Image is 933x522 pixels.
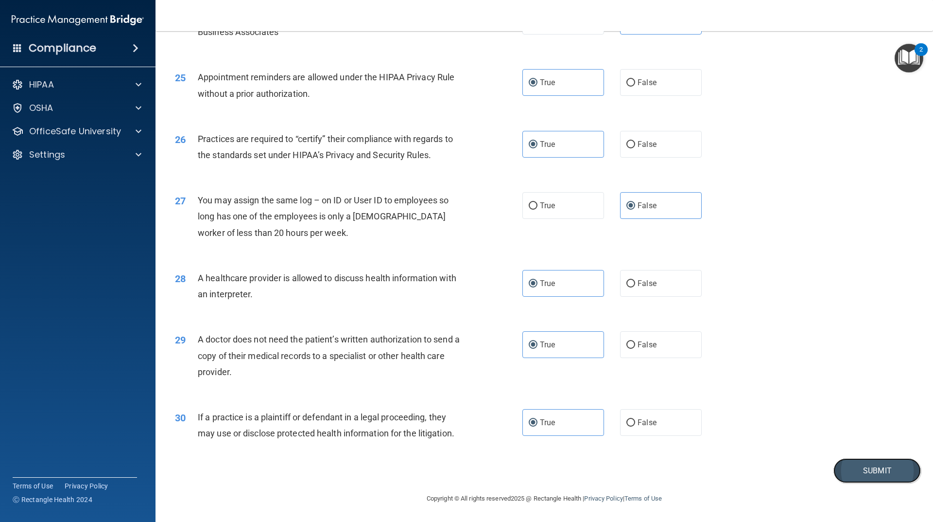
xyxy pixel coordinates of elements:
input: False [626,202,635,210]
span: You may assign the same log – on ID or User ID to employees so long has one of the employees is o... [198,195,449,237]
span: 30 [175,412,186,424]
p: OfficeSafe University [29,126,121,137]
button: Submit [833,458,921,483]
span: Practices are required to “certify” their compliance with regards to the standards set under HIPA... [198,134,453,160]
span: 27 [175,195,186,207]
a: Terms of Use [624,495,662,502]
h4: Compliance [29,41,96,55]
span: True [540,78,555,87]
input: True [529,342,537,349]
iframe: Drift Widget Chat Controller [884,455,921,492]
p: Settings [29,149,65,161]
input: False [626,342,635,349]
span: True [540,340,555,349]
span: Ⓒ Rectangle Health 2024 [13,495,92,504]
button: Open Resource Center, 2 new notifications [895,44,923,72]
input: False [626,79,635,87]
span: 29 [175,334,186,346]
span: 25 [175,72,186,84]
span: False [638,418,657,427]
span: True [540,279,555,288]
span: False [638,140,657,149]
input: True [529,419,537,427]
span: 26 [175,134,186,145]
input: True [529,280,537,288]
input: True [529,79,537,87]
span: False [638,201,657,210]
a: Privacy Policy [584,495,622,502]
input: True [529,141,537,148]
div: Copyright © All rights reserved 2025 @ Rectangle Health | | [367,483,722,514]
input: False [626,141,635,148]
span: A doctor does not need the patient’s written authorization to send a copy of their medical record... [198,334,460,377]
a: Terms of Use [13,481,53,491]
img: PMB logo [12,10,144,30]
span: False [638,279,657,288]
a: Settings [12,149,141,161]
div: 2 [919,50,923,62]
span: If a practice is a plaintiff or defendant in a legal proceeding, they may use or disclose protect... [198,412,454,438]
input: False [626,280,635,288]
a: Privacy Policy [65,481,108,491]
span: True [540,140,555,149]
span: False [638,340,657,349]
input: True [529,202,537,210]
span: True [540,201,555,210]
input: False [626,419,635,427]
p: OSHA [29,102,53,114]
span: Appointment reminders are allowed under the HIPAA Privacy Rule without a prior authorization. [198,72,454,98]
a: OSHA [12,102,141,114]
a: OfficeSafe University [12,126,141,137]
span: 28 [175,273,186,285]
a: HIPAA [12,79,141,90]
span: A healthcare provider is allowed to discuss health information with an interpreter. [198,273,456,299]
p: HIPAA [29,79,54,90]
span: False [638,78,657,87]
span: True [540,418,555,427]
